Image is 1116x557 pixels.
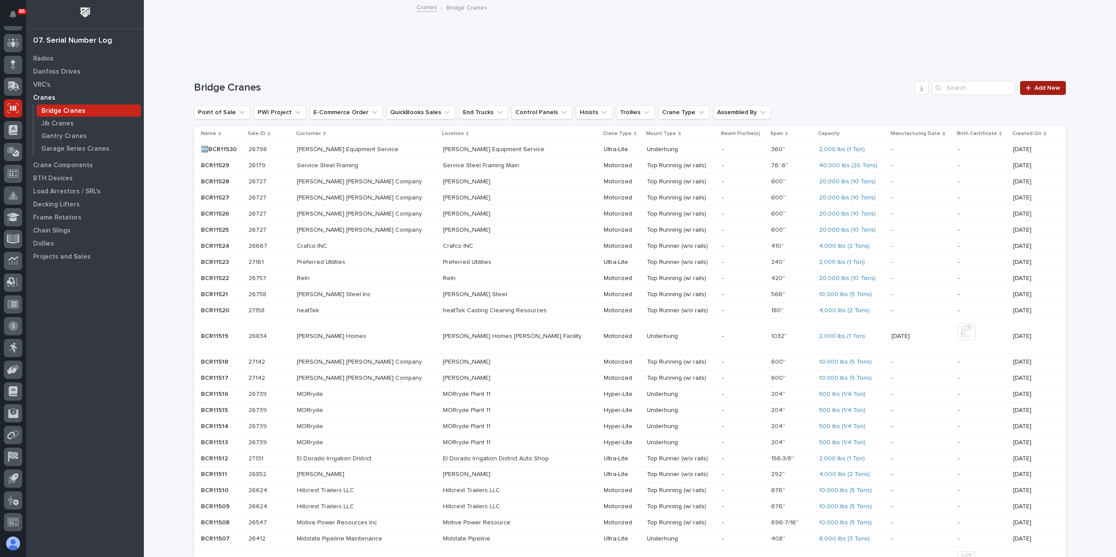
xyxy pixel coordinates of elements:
p: [DATE] [1013,375,1052,382]
tr: BCR11514BCR11514 2673926739 MORrydeMORryde Plant 11Hyper-LiteUnderhung-204''204'' 500 lbs (1/4 To... [194,418,1066,434]
p: - [891,307,951,314]
p: [PERSON_NAME] [PERSON_NAME] Company [297,358,436,366]
img: Workspace Logo [77,4,93,20]
p: [PERSON_NAME] Steel Inc [297,291,436,298]
button: Trollies [616,105,655,119]
p: [DATE] [1013,194,1052,202]
p: - [722,423,764,430]
a: 10,000 lbs (5 Tons) [819,375,872,382]
p: El Dorado Irrigation District [297,455,436,462]
p: 204'' [771,405,787,414]
p: 26739 [248,421,269,430]
a: Danfoss Drives [26,65,144,78]
a: 500 lbs (1/4 Ton) [819,423,865,430]
button: PWI Project [254,105,306,119]
p: Service Steel Framing [297,162,436,169]
button: Control Panels [511,105,572,119]
p: - [958,226,1006,234]
p: 180'' [771,305,785,314]
p: Motorized [604,291,640,298]
p: BCR11517 [201,373,230,382]
tr: BCR11523BCR11523 2716127161 Preferred UtilitiesPreferred UtilitiesUltra-LiteTop Runner (w/o rails... [194,254,1066,270]
p: - [722,178,764,186]
p: - [722,439,764,446]
p: - [958,162,1006,169]
p: - [891,391,951,398]
p: VRC's [33,81,51,89]
p: - [958,178,1006,186]
p: - [958,210,1006,218]
p: [PERSON_NAME] [443,226,595,234]
p: 27142 [248,373,267,382]
a: Crane Components [26,159,144,172]
p: MORryde [297,391,436,398]
tr: BCR11525BCR11525 2672726727 [PERSON_NAME] [PERSON_NAME] Company[PERSON_NAME]MotorizedTop Running ... [194,222,1066,238]
p: El Dorado Irrigation District Auto Shop [443,455,595,462]
p: [DATE] [1013,162,1052,169]
p: 420'' [771,273,787,282]
p: [PERSON_NAME] [PERSON_NAME] Company [297,210,436,218]
p: [PERSON_NAME] Steel [443,291,595,298]
a: Projects and Sales [26,250,144,263]
p: Bridge Cranes [41,107,85,115]
tr: 🆕BCR11530🆕BCR11530 2679826798 [PERSON_NAME] Equipment Service[PERSON_NAME] Equipment ServiceUltra... [194,142,1066,158]
p: - [958,259,1006,266]
tr: BCR11521BCR11521 2675826758 [PERSON_NAME] Steel Inc[PERSON_NAME] SteelMotorizedTop Running (w/ ra... [194,287,1066,303]
p: - [958,423,1006,430]
p: Crane Components [33,162,93,169]
p: Top Running (w/ rails) [647,291,715,298]
button: Notifications [4,5,22,24]
p: Load Arrestors / SRL's [33,188,101,196]
p: BCR11522 [201,273,231,282]
p: [DATE] [1013,333,1052,340]
p: MORryde [297,407,436,414]
button: Hoists [576,105,612,119]
p: 27131 [248,453,265,462]
p: - [958,375,1006,382]
p: 26798 [248,144,269,153]
p: - [722,194,764,202]
p: [DATE] [1013,455,1052,462]
a: Load Arrestors / SRL's [26,185,144,198]
a: 500 lbs (1/4 Ton) [819,391,865,398]
p: 26727 [248,192,268,202]
p: 76' 6'' [771,160,790,169]
p: Garage Series Cranes [41,145,109,153]
tr: BCR11517BCR11517 2714227142 [PERSON_NAME] [PERSON_NAME] Company[PERSON_NAME]MotorizedTop Running ... [194,370,1066,386]
p: 27158 [248,305,266,314]
tr: BCR11513BCR11513 2673926739 MORrydeMORryde Plant 11Hyper-LiteUnderhung-204''204'' 500 lbs (1/4 To... [194,434,1066,450]
p: [DATE] [1013,226,1052,234]
p: Crafco INC [297,243,436,250]
a: 40,000 lbs (20 Tons) [819,162,878,169]
p: Cranes [33,94,55,102]
button: Assembled By [713,105,771,119]
p: Underhung [647,333,715,340]
p: - [891,162,951,169]
p: - [958,243,1006,250]
p: Decking Lifters [33,201,80,209]
p: - [722,375,764,382]
tr: BCR11526BCR11526 2672726727 [PERSON_NAME] [PERSON_NAME] Company[PERSON_NAME]MotorizedTop Running ... [194,206,1066,222]
p: [PERSON_NAME] Equipment Service [443,146,595,153]
p: [PERSON_NAME] [443,178,595,186]
p: - [891,146,951,153]
a: Gantry Cranes [34,130,144,142]
a: 20,000 lbs (10 Tons) [819,275,876,282]
p: MORryde Plant 11 [443,439,595,446]
a: 10,000 lbs (5 Tons) [819,291,872,298]
p: Radios [33,55,54,63]
p: Top Running (w/ rails) [647,210,715,218]
p: Motorized [604,162,640,169]
p: [PERSON_NAME] [PERSON_NAME] Company [297,194,436,202]
p: 600'' [771,192,787,202]
a: Chain Slings [26,224,144,237]
a: VRC's [26,78,144,91]
p: [PERSON_NAME] [443,194,595,202]
p: [DATE] [1013,275,1052,282]
p: 26727 [248,176,268,186]
p: [DATE] [1013,178,1052,186]
p: 600'' [771,373,787,382]
p: MORryde Plant 11 [443,391,595,398]
p: 600'' [771,357,787,366]
p: heatTek [297,307,436,314]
